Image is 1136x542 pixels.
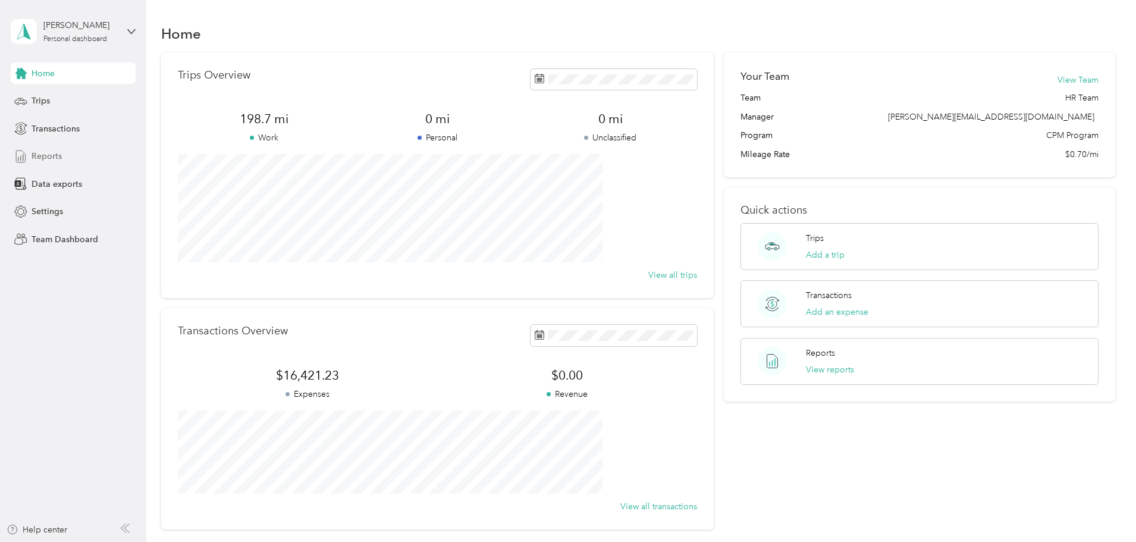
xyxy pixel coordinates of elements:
span: $0.00 [437,367,696,384]
p: Reports [806,347,835,359]
button: View all trips [648,269,697,281]
iframe: Everlance-gr Chat Button Frame [1069,475,1136,542]
p: Transactions [806,289,852,302]
span: $16,421.23 [178,367,437,384]
span: 198.7 mi [178,111,351,127]
p: Personal [351,131,524,144]
span: 0 mi [524,111,697,127]
span: Program [740,129,773,142]
p: Quick actions [740,204,1099,217]
span: HR Team [1065,92,1099,104]
button: View reports [806,364,854,376]
p: Transactions Overview [178,325,288,337]
p: Trips [806,232,824,245]
p: Unclassified [524,131,697,144]
span: Home [32,67,55,80]
p: Work [178,131,351,144]
span: $0.70/mi [1065,148,1099,161]
h1: Home [161,27,201,40]
button: Help center [7,524,67,536]
span: Settings [32,205,63,218]
p: Expenses [178,388,437,400]
span: Manager [740,111,774,123]
button: Add a trip [806,249,845,261]
span: Trips [32,95,50,107]
div: [PERSON_NAME] [43,19,118,32]
p: Trips Overview [178,69,250,82]
span: Data exports [32,178,82,190]
span: Reports [32,150,62,162]
h2: Your Team [740,69,789,84]
button: Add an expense [806,306,868,318]
div: Personal dashboard [43,36,107,43]
span: Mileage Rate [740,148,790,161]
button: View Team [1057,74,1099,86]
span: Team Dashboard [32,233,98,246]
span: CPM Program [1046,129,1099,142]
span: [PERSON_NAME][EMAIL_ADDRESS][DOMAIN_NAME] [888,112,1094,122]
span: Team [740,92,761,104]
p: Revenue [437,388,696,400]
span: Transactions [32,123,80,135]
button: View all transactions [620,500,697,513]
span: 0 mi [351,111,524,127]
